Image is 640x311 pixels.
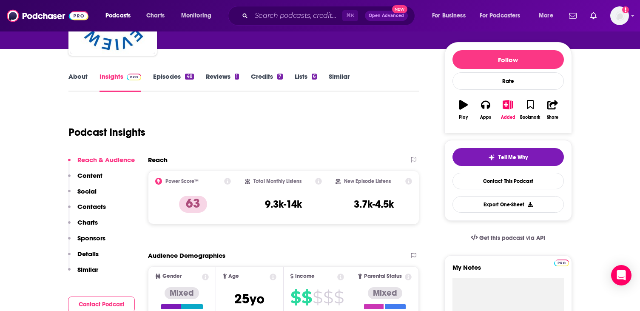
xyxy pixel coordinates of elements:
button: Social [68,187,97,203]
a: Show notifications dropdown [566,9,580,23]
a: Reviews1 [206,72,239,92]
span: $ [334,291,344,304]
h1: Podcast Insights [68,126,145,139]
span: Age [228,274,239,279]
a: InsightsPodchaser Pro [100,72,142,92]
a: Lists6 [295,72,317,92]
button: open menu [474,9,533,23]
button: tell me why sparkleTell Me Why [452,148,564,166]
div: 6 [312,74,317,80]
div: Apps [480,115,491,120]
a: About [68,72,88,92]
p: Details [77,250,99,258]
a: Show notifications dropdown [587,9,600,23]
button: Apps [475,94,497,125]
img: Podchaser Pro [554,260,569,266]
button: Charts [68,218,98,234]
a: Credits7 [251,72,282,92]
button: open menu [533,9,564,23]
span: Gender [162,274,182,279]
a: Similar [329,72,350,92]
p: Social [77,187,97,195]
a: Contact This Podcast [452,173,564,189]
h2: Reach [148,156,168,164]
div: Mixed [165,287,199,299]
img: Podchaser Pro [127,74,142,80]
img: tell me why sparkle [488,154,495,161]
button: Open AdvancedNew [365,11,408,21]
span: Podcasts [105,10,131,22]
button: open menu [100,9,142,23]
button: Export One-Sheet [452,196,564,213]
button: Play [452,94,475,125]
h2: Total Monthly Listens [253,178,302,184]
span: $ [290,291,301,304]
p: Sponsors [77,234,105,242]
p: Content [77,171,102,180]
span: For Business [432,10,466,22]
span: $ [313,291,322,304]
button: Bookmark [519,94,541,125]
img: User Profile [610,6,629,25]
span: New [392,5,407,13]
button: open menu [175,9,222,23]
span: Charts [146,10,165,22]
button: Similar [68,265,98,281]
span: $ [302,291,312,304]
button: Share [541,94,563,125]
div: Mixed [368,287,402,299]
h2: Audience Demographics [148,251,225,260]
button: Sponsors [68,234,105,250]
button: Reach & Audience [68,156,135,171]
span: Open Advanced [369,14,404,18]
button: Details [68,250,99,265]
div: Open Intercom Messenger [611,265,631,285]
p: Charts [77,218,98,226]
button: Contacts [68,203,106,218]
h2: Power Score™ [165,178,199,184]
button: Added [497,94,519,125]
span: More [539,10,553,22]
span: 25 yo [234,291,265,307]
span: Get this podcast via API [479,234,545,242]
span: Tell Me Why [498,154,528,161]
span: Income [295,274,315,279]
a: Pro website [554,258,569,266]
div: 7 [277,74,282,80]
a: Charts [141,9,170,23]
span: $ [323,291,333,304]
a: Episodes48 [153,72,193,92]
button: Follow [452,50,564,69]
input: Search podcasts, credits, & more... [251,9,342,23]
div: Search podcasts, credits, & more... [236,6,423,26]
a: Get this podcast via API [464,228,552,248]
span: ⌘ K [342,10,358,21]
div: Bookmark [520,115,540,120]
span: For Podcasters [480,10,521,22]
p: Contacts [77,203,106,211]
h3: 3.7k-4.5k [354,198,394,211]
label: My Notes [452,263,564,278]
svg: Add a profile image [622,6,629,13]
button: Content [68,171,102,187]
span: Parental Status [364,274,402,279]
img: Podchaser - Follow, Share and Rate Podcasts [7,8,88,24]
div: Share [547,115,558,120]
button: Show profile menu [610,6,629,25]
div: Rate [452,72,564,90]
div: Play [459,115,468,120]
div: 48 [185,74,193,80]
div: Added [501,115,515,120]
p: Reach & Audience [77,156,135,164]
p: 63 [179,196,207,213]
p: Similar [77,265,98,274]
span: Logged in as adrian.villarreal [610,6,629,25]
h3: 9.3k-14k [265,198,302,211]
span: Monitoring [181,10,211,22]
button: open menu [426,9,476,23]
div: 1 [235,74,239,80]
h2: New Episode Listens [344,178,391,184]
